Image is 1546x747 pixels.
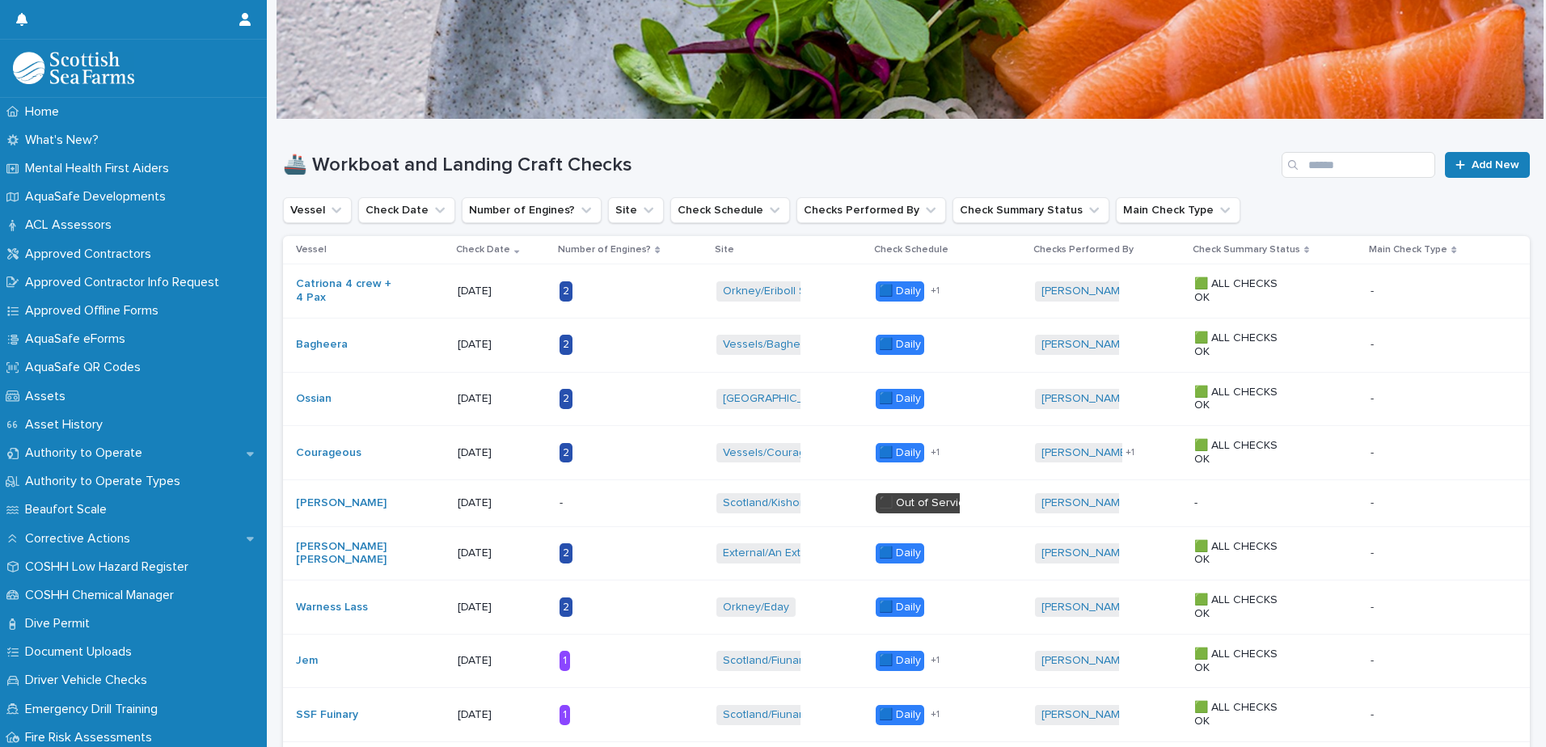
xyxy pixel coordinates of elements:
[1194,439,1295,466] p: 🟩 ALL CHECKS OK
[1116,197,1240,223] button: Main Check Type
[608,197,664,223] button: Site
[560,335,572,355] div: 2
[296,708,358,722] a: SSF Fuinary
[283,264,1530,319] tr: Catriona 4 crew + 4 Pax [DATE]2Orkney/Eriboll Sian 🟦 Daily+1[PERSON_NAME] 🟩 ALL CHECKS OK--
[1371,705,1377,722] p: -
[1194,331,1295,359] p: 🟩 ALL CHECKS OK
[931,656,940,665] span: + 1
[1041,601,1130,614] a: [PERSON_NAME]
[1371,389,1377,406] p: -
[19,189,179,205] p: AquaSafe Developments
[19,247,164,262] p: Approved Contractors
[1371,597,1377,614] p: -
[19,161,182,176] p: Mental Health First Aiders
[1194,540,1295,568] p: 🟩 ALL CHECKS OK
[931,710,940,720] span: + 1
[876,705,924,725] div: 🟦 Daily
[283,688,1530,742] tr: SSF Fuinary [DATE]1Scotland/Fiunary 🟦 Daily+1[PERSON_NAME] 🟩 ALL CHECKS OK--
[1041,547,1130,560] a: [PERSON_NAME]
[19,474,193,489] p: Authority to Operate Types
[1041,708,1130,722] a: [PERSON_NAME]
[560,389,572,409] div: 2
[1041,338,1130,352] a: [PERSON_NAME]
[876,493,974,513] div: ⬛️ Out of Service
[19,559,201,575] p: COSHH Low Hazard Register
[19,303,171,319] p: Approved Offline Forms
[458,392,547,406] p: [DATE]
[560,496,661,510] p: -
[19,616,103,631] p: Dive Permit
[723,601,789,614] a: Orkney/Eday
[296,496,386,510] a: [PERSON_NAME]
[723,708,809,722] a: Scotland/Fiunary
[1041,446,1130,460] a: [PERSON_NAME]
[874,241,948,259] p: Check Schedule
[953,197,1109,223] button: Check Summary Status
[560,543,572,563] div: 2
[1472,159,1519,171] span: Add New
[458,446,547,460] p: [DATE]
[19,275,232,290] p: Approved Contractor Info Request
[931,286,940,296] span: + 1
[296,338,348,352] a: Bagheera
[19,331,138,347] p: AquaSafe eForms
[670,197,790,223] button: Check Schedule
[1371,651,1377,668] p: -
[560,597,572,618] div: 2
[723,338,818,352] a: Vessels/Bagheera
[458,654,547,668] p: [DATE]
[19,702,171,717] p: Emergency Drill Training
[458,338,547,352] p: [DATE]
[560,443,572,463] div: 2
[458,708,547,722] p: [DATE]
[1371,493,1377,510] p: -
[560,651,570,671] div: 1
[723,446,832,460] a: Vessels/Courageous
[458,547,547,560] p: [DATE]
[283,197,352,223] button: Vessel
[876,335,924,355] div: 🟦 Daily
[876,651,924,671] div: 🟦 Daily
[723,496,913,510] a: Scotland/Kishorn Shared Shorebase
[1041,285,1130,298] a: [PERSON_NAME]
[1194,701,1295,728] p: 🟩 ALL CHECKS OK
[19,133,112,148] p: What's New?
[283,634,1530,688] tr: Jem [DATE]1Scotland/Fiunary 🟦 Daily+1[PERSON_NAME] 🟩 ALL CHECKS OK--
[296,654,318,668] a: Jem
[1194,386,1295,413] p: 🟩 ALL CHECKS OK
[458,601,547,614] p: [DATE]
[458,496,547,510] p: [DATE]
[1371,543,1377,560] p: -
[1193,241,1300,259] p: Check Summary Status
[358,197,455,223] button: Check Date
[296,241,327,259] p: Vessel
[1194,496,1295,510] p: -
[456,241,510,259] p: Check Date
[876,543,924,563] div: 🟦 Daily
[283,318,1530,372] tr: Bagheera [DATE]2Vessels/Bagheera 🟦 Daily[PERSON_NAME] 🟩 ALL CHECKS OK--
[723,285,822,298] a: Orkney/Eriboll Sian
[1041,392,1130,406] a: [PERSON_NAME]
[560,281,572,302] div: 2
[19,531,143,547] p: Corrective Actions
[458,285,547,298] p: [DATE]
[19,502,120,517] p: Beaufort Scale
[283,580,1530,635] tr: Warness Lass [DATE]2Orkney/Eday 🟦 Daily[PERSON_NAME] 🟩 ALL CHECKS OK--
[296,601,368,614] a: Warness Lass
[876,597,924,618] div: 🟦 Daily
[19,588,187,603] p: COSHH Chemical Manager
[876,443,924,463] div: 🟦 Daily
[1282,152,1435,178] input: Search
[931,448,940,458] span: + 1
[723,392,949,406] a: [GEOGRAPHIC_DATA]/[GEOGRAPHIC_DATA]
[1041,654,1130,668] a: [PERSON_NAME]
[296,540,397,568] a: [PERSON_NAME] [PERSON_NAME]
[296,392,332,406] a: Ossian
[1445,152,1530,178] a: Add New
[796,197,946,223] button: Checks Performed By
[723,547,851,560] a: External/An External Site
[1194,648,1295,675] p: 🟩 ALL CHECKS OK
[1371,443,1377,460] p: -
[13,52,134,84] img: bPIBxiqnSb2ggTQWdOVV
[283,426,1530,480] tr: Courageous [DATE]2Vessels/Courageous 🟦 Daily+1[PERSON_NAME] +1🟩 ALL CHECKS OK--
